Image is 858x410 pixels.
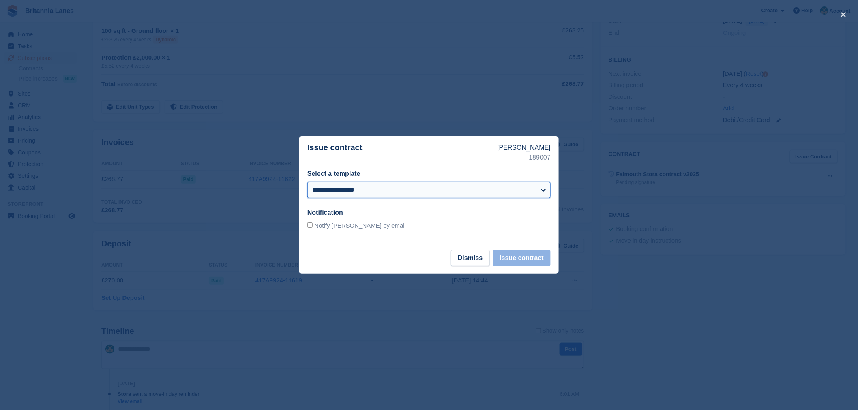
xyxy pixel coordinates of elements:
button: close [837,8,850,21]
button: Dismiss [451,250,489,266]
span: Notify [PERSON_NAME] by email [314,222,406,229]
p: Issue contract [307,143,497,162]
p: 189007 [497,153,551,162]
input: Notify [PERSON_NAME] by email [307,222,313,228]
p: [PERSON_NAME] [497,143,551,153]
label: Notification [307,209,343,216]
label: Select a template [307,170,360,177]
button: Issue contract [493,250,551,266]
